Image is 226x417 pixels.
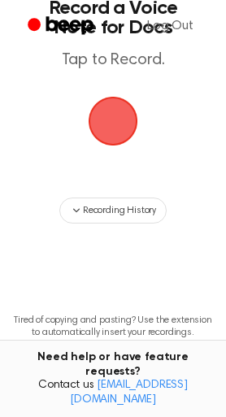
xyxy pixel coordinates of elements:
[131,7,210,46] a: Log Out
[59,198,167,224] button: Recording History
[13,315,213,339] p: Tired of copying and pasting? Use the extension to automatically insert your recordings.
[89,97,137,146] img: Beep Logo
[70,380,188,406] a: [EMAIL_ADDRESS][DOMAIN_NAME]
[10,379,216,407] span: Contact us
[16,11,108,42] a: Beep
[29,50,197,71] p: Tap to Record.
[83,203,156,218] span: Recording History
